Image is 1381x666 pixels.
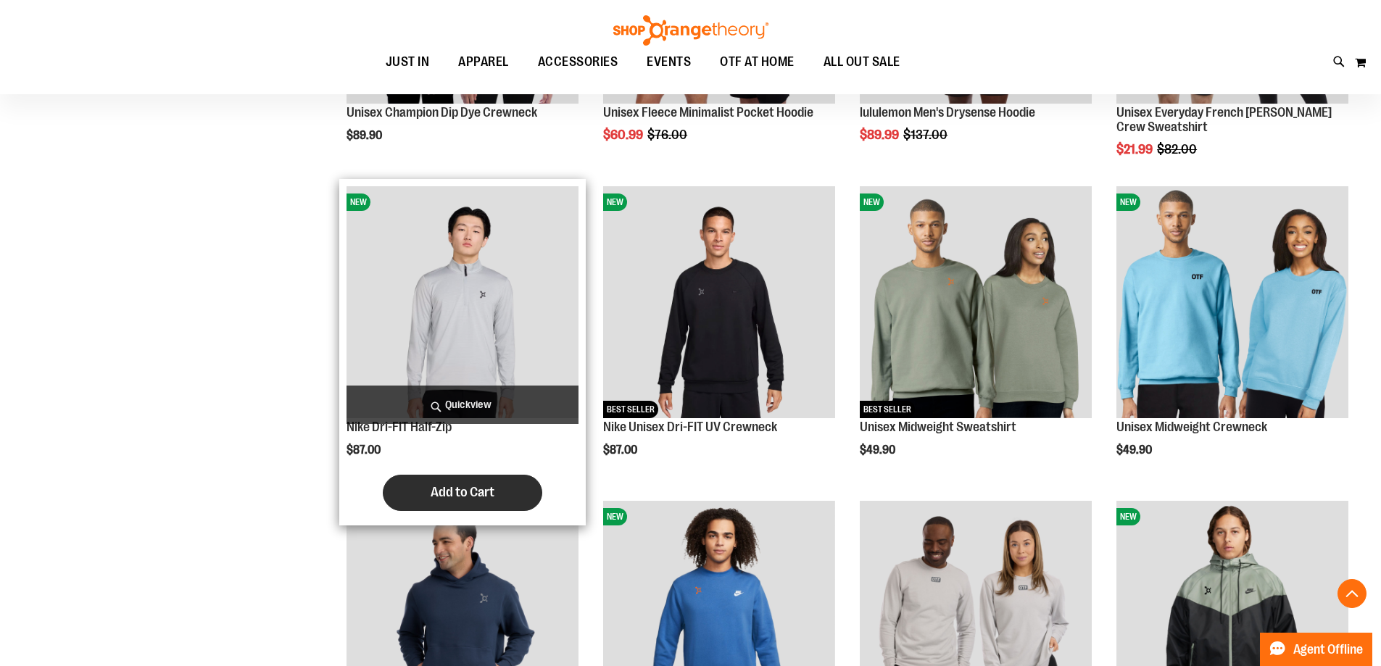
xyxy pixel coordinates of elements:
[1116,508,1140,525] span: NEW
[458,46,509,78] span: APPAREL
[347,186,578,420] a: Nike Dri-FIT Half-ZipNEW
[538,46,618,78] span: ACCESSORIES
[603,186,835,420] a: Nike Unisex Dri-FIT UV CrewneckNEWBEST SELLER
[1293,643,1363,657] span: Agent Offline
[1338,579,1367,608] button: Back To Top
[1116,193,1140,211] span: NEW
[347,386,578,424] a: Quickview
[347,444,383,457] span: $87.00
[860,105,1035,120] a: lululemon Men's Drysense Hoodie
[611,15,771,46] img: Shop Orangetheory
[347,129,384,142] span: $89.90
[603,128,645,142] span: $60.99
[347,186,578,418] img: Nike Dri-FIT Half-Zip
[1260,633,1372,666] button: Agent Offline
[347,420,452,434] a: Nike Dri-FIT Half-Zip
[1116,444,1154,457] span: $49.90
[339,179,586,525] div: product
[860,420,1016,434] a: Unisex Midweight Sweatshirt
[853,179,1099,494] div: product
[603,420,777,434] a: Nike Unisex Dri-FIT UV Crewneck
[720,46,795,78] span: OTF AT HOME
[860,186,1092,418] img: Unisex Midweight Sweatshirt
[1116,142,1155,157] span: $21.99
[903,128,950,142] span: $137.00
[603,508,627,525] span: NEW
[860,401,915,418] span: BEST SELLER
[431,484,494,500] span: Add to Cart
[860,128,901,142] span: $89.99
[1116,186,1348,420] a: Unisex Midweight CrewneckNEW
[824,46,900,78] span: ALL OUT SALE
[596,179,842,494] div: product
[647,46,691,78] span: EVENTS
[1116,420,1267,434] a: Unisex Midweight Crewneck
[603,193,627,211] span: NEW
[386,46,430,78] span: JUST IN
[603,105,813,120] a: Unisex Fleece Minimalist Pocket Hoodie
[1116,105,1332,134] a: Unisex Everyday French [PERSON_NAME] Crew Sweatshirt
[860,186,1092,420] a: Unisex Midweight SweatshirtNEWBEST SELLER
[603,401,658,418] span: BEST SELLER
[347,105,537,120] a: Unisex Champion Dip Dye Crewneck
[1116,186,1348,418] img: Unisex Midweight Crewneck
[1109,179,1356,494] div: product
[603,186,835,418] img: Nike Unisex Dri-FIT UV Crewneck
[347,193,370,211] span: NEW
[860,444,897,457] span: $49.90
[603,444,639,457] span: $87.00
[860,193,884,211] span: NEW
[383,475,542,511] button: Add to Cart
[1157,142,1199,157] span: $82.00
[647,128,689,142] span: $76.00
